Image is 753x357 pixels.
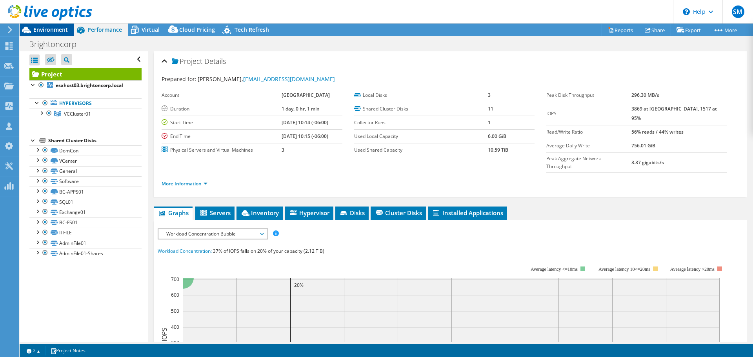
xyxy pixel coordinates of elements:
[162,75,196,83] label: Prepared for:
[354,132,488,140] label: Used Local Capacity
[29,80,142,91] a: esxhost03.brightoncorp.local
[432,209,503,217] span: Installed Applications
[354,91,488,99] label: Local Disks
[29,197,142,207] a: SQL01
[546,128,631,136] label: Read/Write Ratio
[294,282,304,288] text: 20%
[29,207,142,217] a: Exchange01
[162,180,207,187] a: More Information
[29,217,142,228] a: BC-FS01
[631,105,717,121] b: 3869 at [GEOGRAPHIC_DATA], 1517 at 95%
[29,248,142,258] a: AdminFile01-Shares
[282,105,320,112] b: 1 day, 0 hr, 1 min
[639,24,671,36] a: Share
[25,40,89,49] h1: Brightoncorp
[29,187,142,197] a: BC-APPS01
[354,119,488,127] label: Collector Runs
[171,324,179,330] text: 400
[179,26,215,33] span: Cloud Pricing
[671,24,707,36] a: Export
[631,142,655,149] b: 756.01 GiB
[29,238,142,248] a: AdminFile01
[282,119,328,126] b: [DATE] 10:14 (-06:00)
[354,146,488,154] label: Used Shared Capacity
[289,209,329,217] span: Hypervisor
[87,26,122,33] span: Performance
[29,109,142,119] a: VCCluster01
[162,119,282,127] label: Start Time
[162,132,282,140] label: End Time
[45,346,91,355] a: Project Notes
[213,248,324,254] span: 37% of IOPS falls on 20% of your capacity (2.12 TiB)
[158,248,212,254] span: Workload Concentration:
[64,111,91,117] span: VCCluster01
[172,58,202,65] span: Project
[488,147,508,153] b: 10.59 TiB
[29,176,142,187] a: Software
[670,266,715,272] text: Average latency >20ms
[732,5,744,18] span: SM
[631,129,684,135] b: 56% reads / 44% writes
[33,26,68,33] span: Environment
[198,75,335,83] span: [PERSON_NAME],
[171,339,179,346] text: 300
[707,24,743,36] a: More
[282,92,330,98] b: [GEOGRAPHIC_DATA]
[488,92,491,98] b: 3
[199,209,231,217] span: Servers
[142,26,160,33] span: Virtual
[29,166,142,176] a: General
[602,24,639,36] a: Reports
[162,105,282,113] label: Duration
[29,145,142,156] a: DomCon
[162,91,282,99] label: Account
[546,91,631,99] label: Peak Disk Throughput
[488,133,506,140] b: 6.00 GiB
[29,98,142,109] a: Hypervisors
[488,105,493,112] b: 11
[29,228,142,238] a: ITFILE
[48,136,142,145] div: Shared Cluster Disks
[631,92,659,98] b: 296.30 MB/s
[56,82,123,89] b: esxhost03.brightoncorp.local
[683,8,690,15] svg: \n
[546,155,631,170] label: Peak Aggregate Network Throughput
[160,327,169,341] text: IOPS
[546,142,631,150] label: Average Daily Write
[531,266,578,272] tspan: Average latency <=10ms
[243,75,335,83] a: [EMAIL_ADDRESS][DOMAIN_NAME]
[354,105,488,113] label: Shared Cluster Disks
[488,119,491,126] b: 1
[171,276,179,283] text: 700
[21,346,45,355] a: 2
[162,146,282,154] label: Physical Servers and Virtual Machines
[162,229,263,239] span: Workload Concentration Bubble
[375,209,422,217] span: Cluster Disks
[171,292,179,298] text: 600
[171,308,179,314] text: 500
[235,26,269,33] span: Tech Refresh
[282,147,284,153] b: 3
[158,209,189,217] span: Graphs
[29,156,142,166] a: VCenter
[631,159,664,166] b: 3.37 gigabits/s
[546,110,631,118] label: IOPS
[282,133,328,140] b: [DATE] 10:15 (-06:00)
[240,209,279,217] span: Inventory
[204,56,226,66] span: Details
[29,68,142,80] a: Project
[339,209,365,217] span: Disks
[598,266,650,272] tspan: Average latency 10<=20ms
